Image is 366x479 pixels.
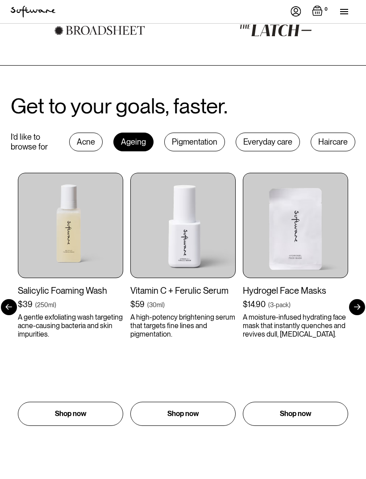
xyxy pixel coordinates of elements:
div: $14.90 [243,300,266,309]
div: 3-pack [270,300,289,309]
div: Salicylic Foaming Wash [18,285,123,296]
div: ) [289,300,291,309]
div: ) [54,300,56,309]
div: Ageing [113,133,154,151]
div: Acne [69,133,103,151]
p: Shop now [280,408,312,419]
img: broadsheet logo [54,25,145,35]
div: ( [35,300,37,309]
div: I’d like to browse for [11,132,58,151]
div: 30ml [149,300,163,309]
div: 0 [323,5,329,13]
div: ) [163,300,165,309]
p: A moisture-infused hydrating face mask that instantly quenches and revives dull, [MEDICAL_DATA]. [243,313,348,339]
div: Haircare [311,133,355,151]
p: Shop now [167,408,199,419]
p: Shop now [55,408,87,419]
a: Vitamin C + Ferulic Serum$59(30ml)A high-potency brightening serum that targets fine lines and pi... [130,173,236,426]
div: $59 [130,300,145,309]
img: Software Logo [11,6,55,17]
a: Open empty cart [312,5,329,18]
h2: Get to your goals, faster. [11,94,228,118]
a: Hydrogel Face Masks$14.90(3-pack)A moisture-infused hydrating face mask that instantly quenches a... [243,173,348,426]
div: $39 [18,300,33,309]
p: A gentle exfoliating wash targeting acne-causing bacteria and skin impurities. [18,313,123,339]
a: home [11,6,55,17]
div: ( [268,300,270,309]
div: Vitamin C + Ferulic Serum [130,285,236,296]
div: Pigmentation [164,133,225,151]
a: Salicylic Foaming Wash$39(250ml)A gentle exfoliating wash targeting acne-causing bacteria and ski... [18,173,123,426]
p: A high-potency brightening serum that targets fine lines and pigmentation. [130,313,236,339]
img: the latch logo [239,24,312,37]
div: Hydrogel Face Masks [243,285,348,296]
div: Everyday care [236,133,300,151]
div: 250ml [37,300,54,309]
div: ( [147,300,149,309]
